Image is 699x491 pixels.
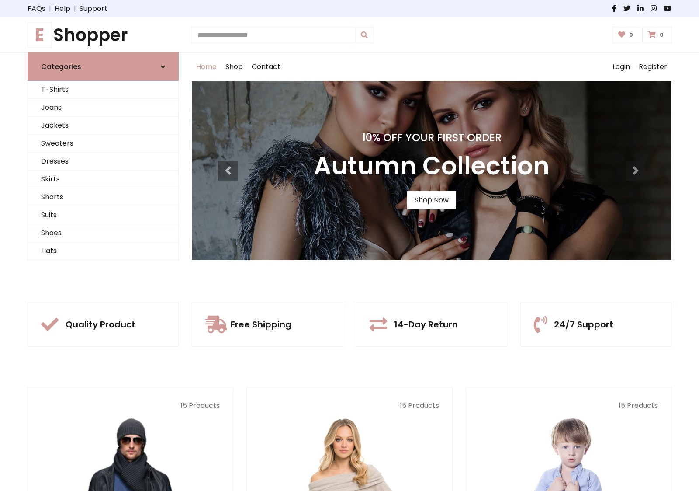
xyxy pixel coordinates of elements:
a: 0 [612,27,641,43]
p: 15 Products [479,400,658,411]
p: 15 Products [260,400,439,411]
h1: Shopper [28,24,179,45]
a: Dresses [28,153,178,171]
a: Home [192,53,221,81]
a: Shorts [28,188,178,206]
a: Register [634,53,671,81]
a: Suits [28,206,178,224]
a: Login [608,53,634,81]
a: Shoes [28,224,178,242]
a: Jeans [28,99,178,117]
span: E [28,22,52,48]
a: Jackets [28,117,178,135]
a: T-Shirts [28,81,178,99]
h5: Quality Product [66,319,135,330]
span: | [45,3,55,14]
h6: Categories [41,63,81,71]
p: 15 Products [41,400,220,411]
span: | [70,3,80,14]
a: Hats [28,242,178,260]
a: Skirts [28,171,178,188]
a: EShopper [28,24,179,45]
a: Shop Now [407,191,456,209]
h5: Free Shipping [231,319,291,330]
a: 0 [642,27,671,43]
h5: 24/7 Support [554,319,613,330]
span: 0 [657,31,666,39]
span: 0 [627,31,635,39]
a: Support [80,3,107,14]
a: Shop [221,53,247,81]
h3: Autumn Collection [314,151,550,181]
a: Contact [247,53,285,81]
a: Help [55,3,70,14]
a: Categories [28,52,179,81]
a: Sweaters [28,135,178,153]
h5: 14-Day Return [394,319,458,330]
a: FAQs [28,3,45,14]
h4: 10% Off Your First Order [314,132,550,144]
